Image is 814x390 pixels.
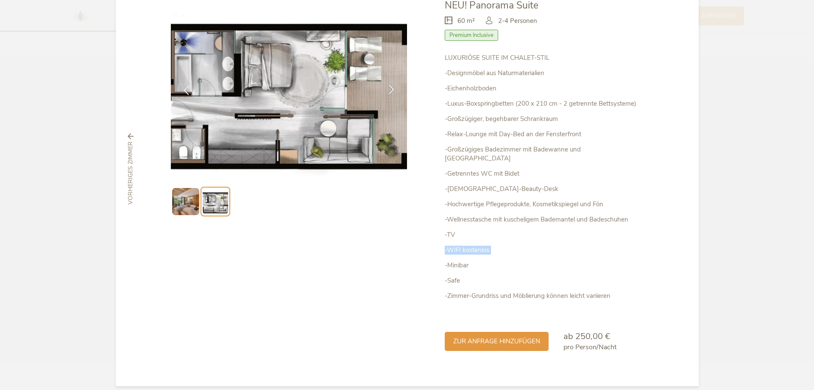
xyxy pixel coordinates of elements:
p: -Getrenntes WC mit Bidet [445,169,643,178]
img: Preview [172,188,199,215]
span: vorheriges Zimmer [126,141,135,205]
p: -Eichenholzboden [445,84,643,93]
span: zur Anfrage hinzufügen [453,337,540,346]
p: -Großzügiger, begehbarer Schrankraum [445,115,643,123]
p: -Relax-Lounge mit Day-Bed an der Fensterfront [445,130,643,139]
img: Preview [203,189,228,214]
p: -WIFI kostenlos [445,246,643,255]
p: -Luxus-Boxspringbetten (200 x 210 cm - 2 getrennte Bettsysteme) [445,99,643,108]
p: LUXURIÖSE SUITE IM CHALET-STIL [445,53,643,62]
p: -Hochwertige Pflegeprodukte, Kosmetikspiegel und Fön [445,200,643,209]
p: -[DEMOGRAPHIC_DATA]-Beauty-Desk [445,185,643,194]
p: -Designmöbel aus Naturmaterialien [445,69,643,78]
p: -Zimmer-Grundriss und Möblierung können leicht variieren [445,292,643,300]
p: -TV [445,230,643,239]
p: -Safe [445,276,643,285]
p: -Minibar [445,261,643,270]
p: -Großzügiges Badezimmer mit Badewanne und [GEOGRAPHIC_DATA] [445,145,643,163]
span: ab 250,00 € [563,331,610,342]
p: -Wellnesstasche mit kuscheligem Bademantel und Badeschuhen [445,215,643,224]
span: pro Person/Nacht [563,342,616,352]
